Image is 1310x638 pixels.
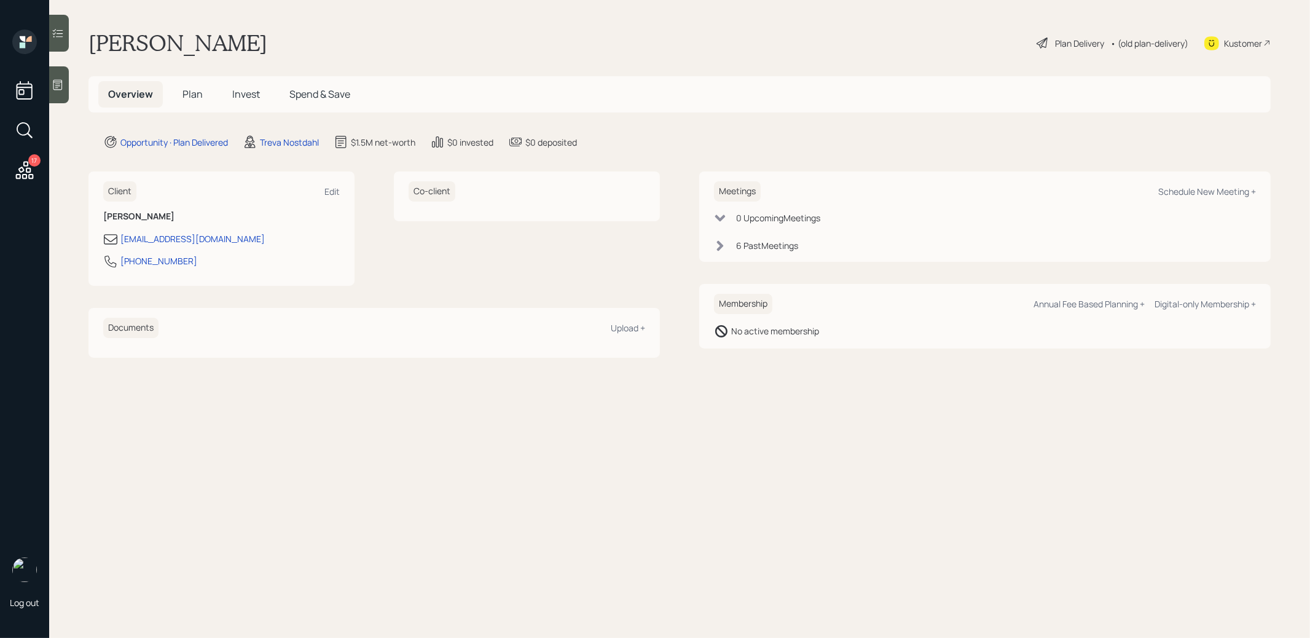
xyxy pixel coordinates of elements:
[28,154,41,167] div: 17
[1224,37,1262,50] div: Kustomer
[12,557,37,582] img: treva-nostdahl-headshot.png
[324,186,340,197] div: Edit
[88,30,267,57] h1: [PERSON_NAME]
[1110,37,1188,50] div: • (old plan-delivery)
[1155,298,1256,310] div: Digital-only Membership +
[447,136,493,149] div: $0 invested
[525,136,577,149] div: $0 deposited
[260,136,319,149] div: Treva Nostdahl
[351,136,415,149] div: $1.5M net-worth
[120,136,228,149] div: Opportunity · Plan Delivered
[232,87,260,101] span: Invest
[1033,298,1145,310] div: Annual Fee Based Planning +
[182,87,203,101] span: Plan
[120,254,197,267] div: [PHONE_NUMBER]
[1158,186,1256,197] div: Schedule New Meeting +
[736,211,820,224] div: 0 Upcoming Meeting s
[736,239,798,252] div: 6 Past Meeting s
[1055,37,1104,50] div: Plan Delivery
[108,87,153,101] span: Overview
[714,294,772,314] h6: Membership
[103,181,136,202] h6: Client
[714,181,761,202] h6: Meetings
[120,232,265,245] div: [EMAIL_ADDRESS][DOMAIN_NAME]
[611,322,645,334] div: Upload +
[289,87,350,101] span: Spend & Save
[409,181,455,202] h6: Co-client
[103,211,340,222] h6: [PERSON_NAME]
[103,318,159,338] h6: Documents
[731,325,819,337] div: No active membership
[10,597,39,608] div: Log out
